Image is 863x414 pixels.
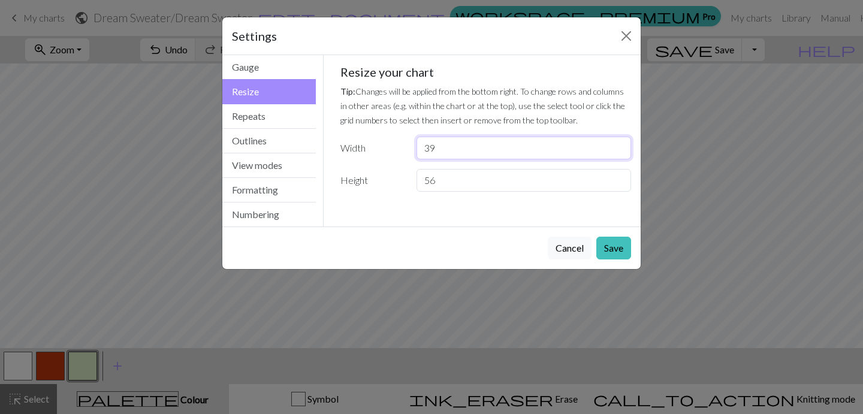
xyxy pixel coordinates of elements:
[222,104,316,129] button: Repeats
[222,55,316,80] button: Gauge
[222,178,316,203] button: Formatting
[596,237,631,259] button: Save
[617,26,636,46] button: Close
[340,65,632,79] h5: Resize your chart
[232,27,277,45] h5: Settings
[222,153,316,178] button: View modes
[222,129,316,153] button: Outlines
[333,137,409,159] label: Width
[222,203,316,226] button: Numbering
[222,79,316,104] button: Resize
[340,86,355,96] strong: Tip:
[340,86,625,125] small: Changes will be applied from the bottom right. To change rows and columns in other areas (e.g. wi...
[333,169,409,192] label: Height
[548,237,592,259] button: Cancel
